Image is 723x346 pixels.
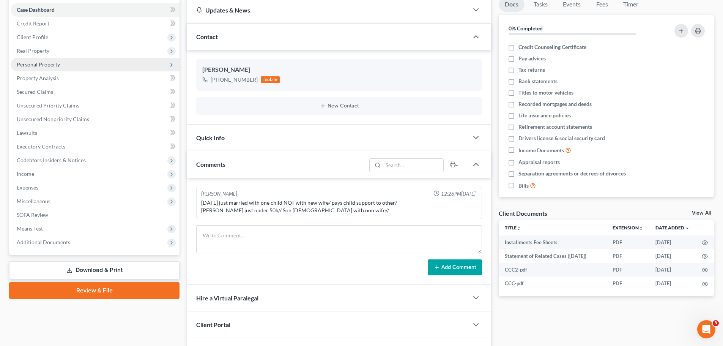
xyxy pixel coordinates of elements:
div: Client Documents [499,209,547,217]
td: CCC-pdf [499,276,606,290]
span: Drivers license & social security card [518,134,605,142]
span: Appraisal reports [518,158,560,166]
span: Income Documents [518,147,564,154]
span: 12:26PM[DATE] [441,190,476,197]
span: Titles to motor vehicles [518,89,573,96]
a: Secured Claims [11,85,180,99]
span: Credit Counseling Certificate [518,43,586,51]
span: Separation agreements or decrees of divorces [518,170,626,177]
div: [PERSON_NAME] [201,190,237,197]
button: New Contact [202,103,476,109]
a: Titleunfold_more [505,225,521,231]
span: Recorded mortgages and deeds [518,100,592,108]
a: SOFA Review [11,208,180,222]
span: Retirement account statements [518,123,592,131]
a: Date Added expand_more [655,225,690,231]
span: Case Dashboard [17,6,55,13]
td: PDF [606,276,649,290]
span: Life insurance policies [518,112,571,119]
span: Pay advices [518,55,546,62]
td: Installments Fee Sheets [499,235,606,249]
td: PDF [606,249,649,263]
a: View All [692,210,711,216]
a: Property Analysis [11,71,180,85]
span: Miscellaneous [17,198,50,204]
td: CCC2-pdf [499,263,606,276]
span: Real Property [17,47,49,54]
a: Review & File [9,282,180,299]
span: Executory Contracts [17,143,65,150]
iframe: Intercom live chat [697,320,715,338]
a: Extensionunfold_more [613,225,643,231]
button: Add Comment [428,259,482,275]
span: Unsecured Priority Claims [17,102,79,109]
div: [PHONE_NUMBER] [211,76,258,84]
span: Lawsuits [17,130,37,136]
a: Download & Print [9,261,180,279]
td: PDF [606,235,649,249]
span: Hire a Virtual Paralegal [196,294,258,302]
a: Executory Contracts [11,140,180,153]
span: 3 [713,320,719,326]
div: mobile [261,76,280,83]
i: unfold_more [639,226,643,231]
span: Means Test [17,225,43,232]
td: [DATE] [649,276,696,290]
span: Tax returns [518,66,545,74]
span: Bank statements [518,77,558,85]
span: Client Portal [196,321,230,328]
td: Statement of Related Cases ([DATE]) [499,249,606,263]
a: Case Dashboard [11,3,180,17]
td: [DATE] [649,263,696,276]
td: PDF [606,263,649,276]
span: Codebtors Insiders & Notices [17,157,86,163]
span: Credit Report [17,20,49,27]
a: Lawsuits [11,126,180,140]
div: Updates & News [196,6,459,14]
span: Contact [196,33,218,40]
strong: 0% Completed [509,25,543,32]
span: Expenses [17,184,38,191]
span: Property Analysis [17,75,59,81]
div: [PERSON_NAME] [202,65,476,74]
span: Secured Claims [17,88,53,95]
span: Client Profile [17,34,48,40]
span: Additional Documents [17,239,70,245]
span: Comments [196,161,225,168]
span: SOFA Review [17,212,48,218]
i: expand_more [685,226,690,231]
span: Income [17,171,34,177]
span: Personal Property [17,61,60,68]
a: Unsecured Nonpriority Claims [11,112,180,126]
div: [DATE] just married with one child NOT with new wife/ pays child support to other/ [PERSON_NAME] ... [201,199,477,214]
input: Search... [383,159,444,172]
a: Unsecured Priority Claims [11,99,180,112]
td: [DATE] [649,249,696,263]
span: Unsecured Nonpriority Claims [17,116,89,122]
td: [DATE] [649,235,696,249]
a: Credit Report [11,17,180,30]
span: Bills [518,182,529,190]
i: unfold_more [517,226,521,231]
span: Quick Info [196,134,225,141]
